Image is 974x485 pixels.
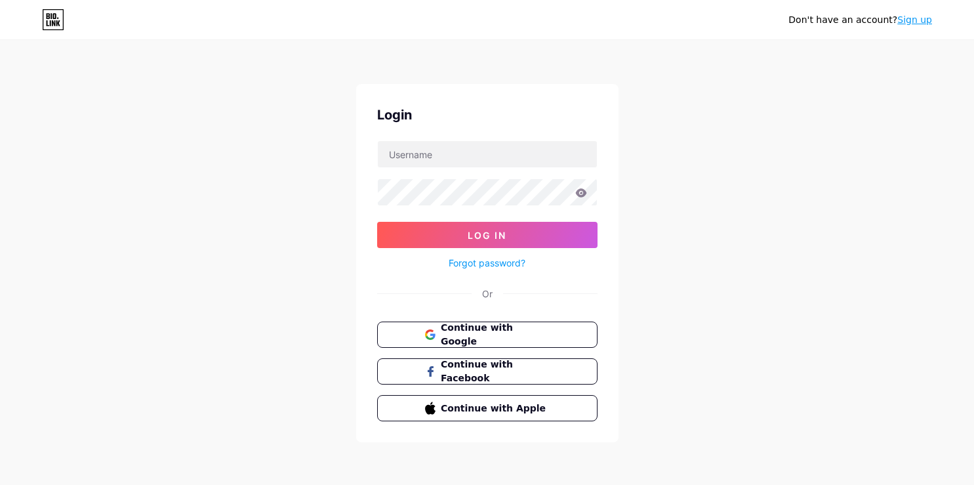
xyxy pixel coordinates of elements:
[377,395,598,421] button: Continue with Apple
[788,13,932,27] div: Don't have an account?
[378,141,597,167] input: Username
[377,358,598,385] button: Continue with Facebook
[377,222,598,248] button: Log In
[897,14,932,25] a: Sign up
[441,321,549,348] span: Continue with Google
[441,358,549,385] span: Continue with Facebook
[377,322,598,348] button: Continue with Google
[377,105,598,125] div: Login
[482,287,493,301] div: Or
[449,256,525,270] a: Forgot password?
[468,230,506,241] span: Log In
[441,402,549,415] span: Continue with Apple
